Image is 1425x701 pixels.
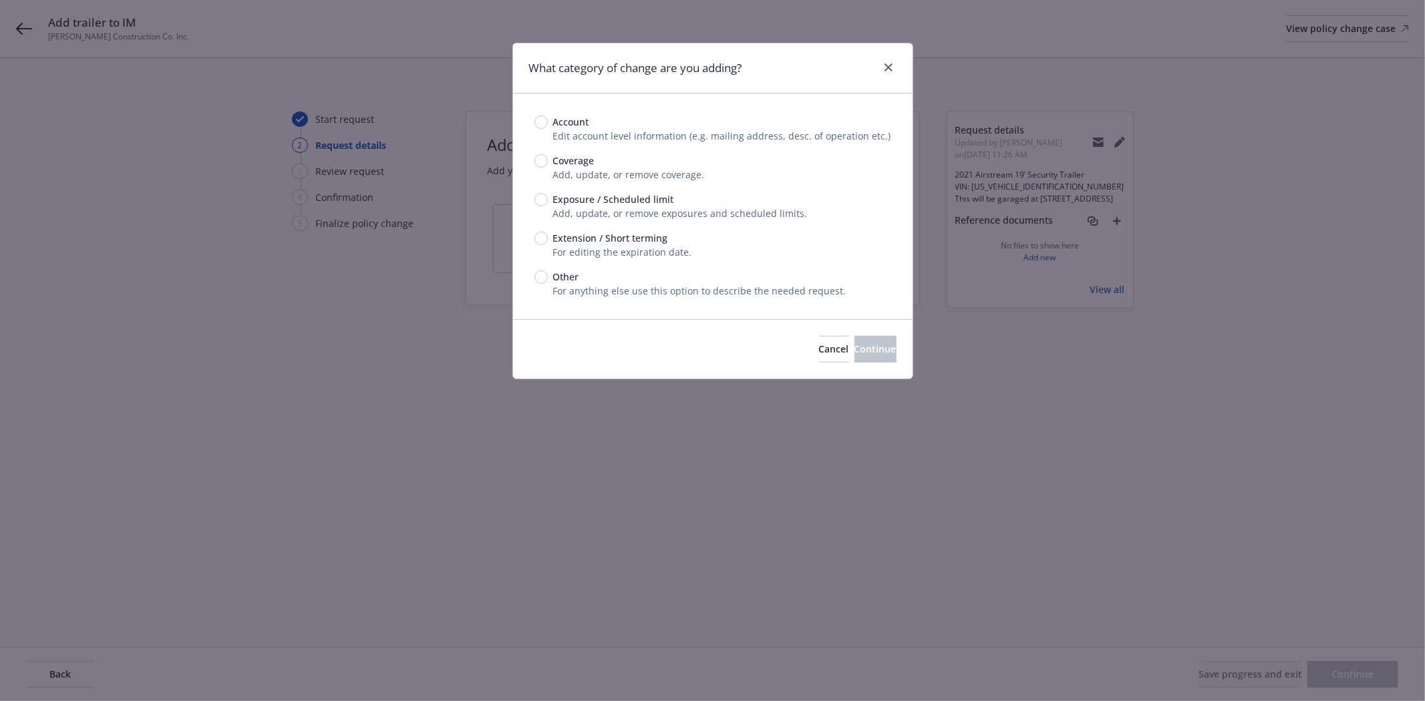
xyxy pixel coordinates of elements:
button: Cancel [819,336,849,363]
span: Account [553,115,589,129]
input: Exposure / Scheduled limit [534,193,548,206]
span: Exposure / Scheduled limit [553,192,674,206]
input: Coverage [534,154,548,168]
button: Continue [854,336,897,363]
input: Extension / Short terming [534,232,548,245]
span: For anything else use this option to describe the needed request. [553,284,846,297]
span: Add, update, or remove coverage. [553,168,705,181]
span: Coverage [553,154,595,168]
h1: What category of change are you adding? [529,59,742,77]
span: Other [553,270,579,284]
span: Extension / Short terming [553,231,668,245]
input: Account [534,115,548,129]
span: For editing the expiration date. [553,246,692,258]
span: Continue [854,342,897,355]
span: Edit account level information (e.g. mailing address, desc. of operation etc.) [553,130,891,142]
span: Cancel [819,342,849,355]
input: Other [534,270,548,284]
span: Add, update, or remove exposures and scheduled limits. [553,207,808,220]
a: close [881,59,897,75]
